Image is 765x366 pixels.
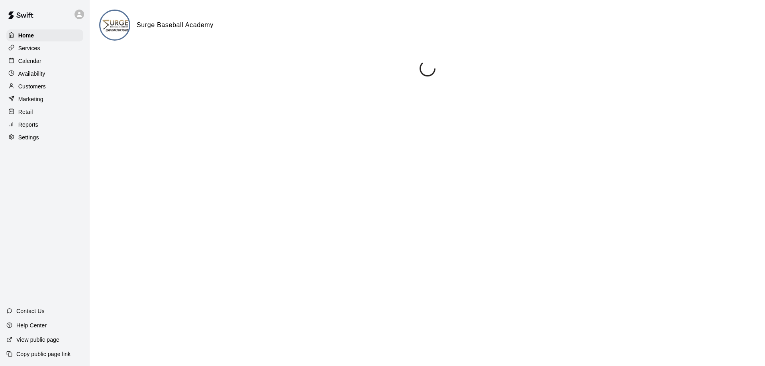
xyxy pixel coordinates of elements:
p: Reports [18,121,38,129]
p: Calendar [18,57,41,65]
a: Availability [6,68,83,80]
a: Marketing [6,93,83,105]
a: Settings [6,131,83,143]
p: View public page [16,336,59,344]
a: Retail [6,106,83,118]
a: Services [6,42,83,54]
a: Calendar [6,55,83,67]
p: Copy public page link [16,350,71,358]
p: Contact Us [16,307,45,315]
p: Customers [18,82,46,90]
a: Customers [6,80,83,92]
p: Help Center [16,321,47,329]
a: Reports [6,119,83,131]
p: Retail [18,108,33,116]
p: Services [18,44,40,52]
a: Home [6,29,83,41]
p: Marketing [18,95,43,103]
p: Home [18,31,34,39]
p: Availability [18,70,45,78]
img: Surge Baseball Academy logo [100,11,130,41]
p: Settings [18,133,39,141]
h6: Surge Baseball Academy [137,20,214,30]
